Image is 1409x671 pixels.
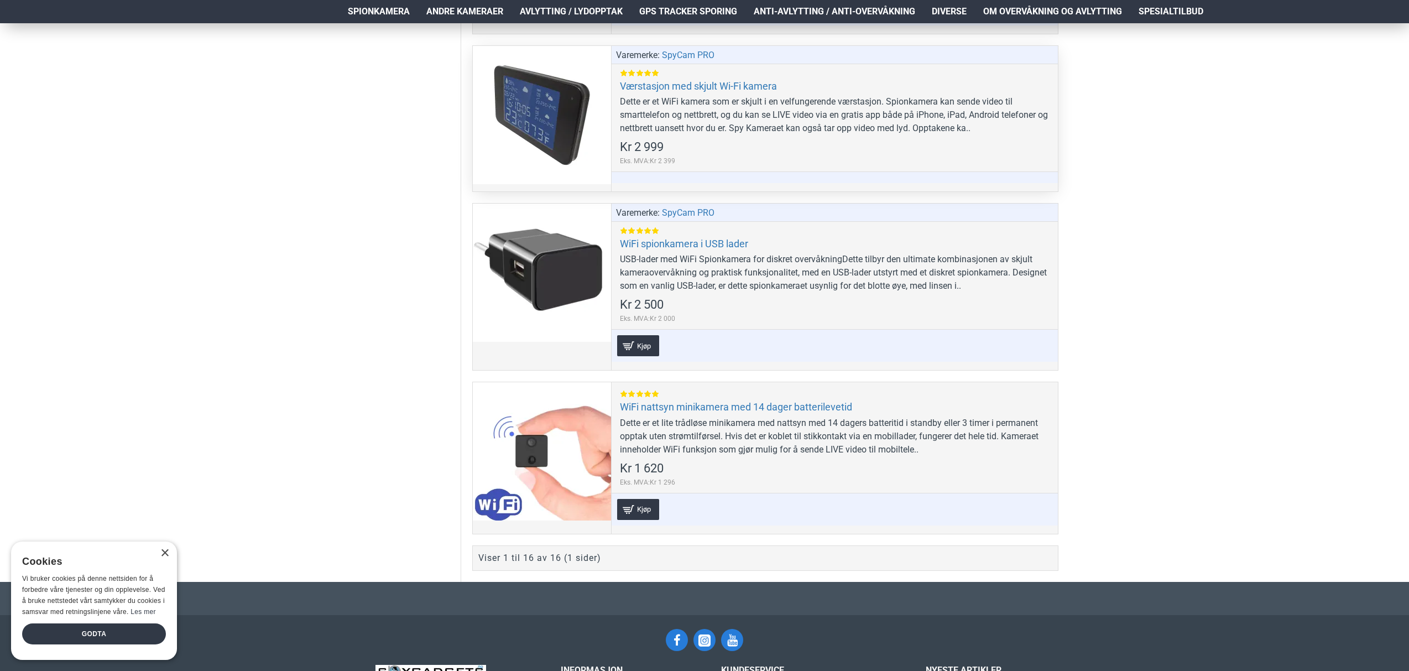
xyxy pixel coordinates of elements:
span: Spionkamera [348,5,410,18]
span: Eks. MVA:Kr 2 399 [620,156,675,166]
span: Vi bruker cookies på denne nettsiden for å forbedre våre tjenester og din opplevelse. Ved å bruke... [22,575,165,615]
span: Varemerke: [616,49,660,62]
span: Anti-avlytting / Anti-overvåkning [754,5,915,18]
span: Kjøp [634,506,654,513]
a: WiFi spionkamera i USB lader [620,237,748,250]
div: Dette er et WiFi kamera som er skjult i en velfungerende værstasjon. Spionkamera kan sende video ... [620,95,1050,135]
div: Close [160,549,169,558]
span: Spesialtilbud [1139,5,1203,18]
span: Varemerke: [616,206,660,220]
span: Eks. MVA:Kr 2 000 [620,314,675,324]
a: WiFi spionkamera i USB lader WiFi spionkamera i USB lader [473,204,611,342]
div: Cookies [22,550,159,574]
span: Andre kameraer [426,5,503,18]
a: SpyCam PRO [662,49,714,62]
a: SpyCam PRO [662,206,714,220]
span: Kr 1 620 [620,462,664,475]
span: Eks. MVA:Kr 1 296 [620,477,675,487]
div: USB-lader med WiFi Spionkamera for diskret overvåkningDette tilbyr den ultimate kombinasjonen av ... [620,253,1050,293]
span: Kr 2 999 [620,141,664,153]
span: Kr 2 500 [620,299,664,311]
span: Om overvåkning og avlytting [983,5,1122,18]
span: Kjøp [634,342,654,350]
a: Les mer, opens a new window [131,608,155,616]
div: Viser 1 til 16 av 16 (1 sider) [478,552,601,565]
div: Dette er et lite trådløse minikamera med nattsyn med 14 dagers batteritid i standby eller 3 timer... [620,417,1050,456]
div: Godta [22,623,166,644]
span: Avlytting / Lydopptak [520,5,623,18]
span: Diverse [932,5,967,18]
a: WiFi nattsyn minikamera med 14 dager batterilevetid WiFi nattsyn minikamera med 14 dager batteril... [473,382,611,521]
a: WiFi nattsyn minikamera med 14 dager batterilevetid [620,400,852,413]
a: Værstasjon med skjult Wi-Fi kamera [620,80,777,92]
span: GPS Tracker Sporing [639,5,737,18]
a: Værstasjon med skjult Wi-Fi kamera Værstasjon med skjult Wi-Fi kamera [473,46,611,184]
